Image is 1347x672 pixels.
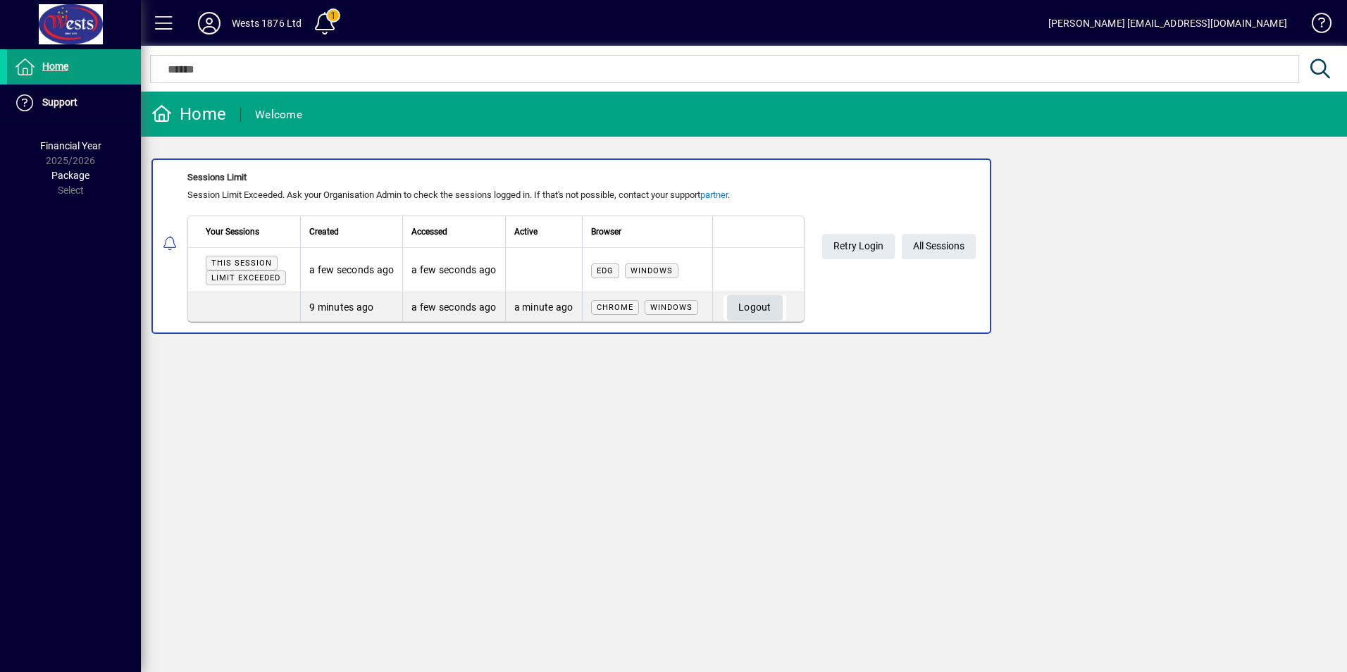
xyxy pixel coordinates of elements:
[187,188,805,202] div: Session Limit Exceeded. Ask your Organisation Admin to check the sessions logged in. If that's no...
[650,303,693,312] span: Windows
[300,292,402,321] td: 9 minutes ago
[141,158,1347,334] app-alert-notification-menu-item: Sessions Limit
[591,224,621,239] span: Browser
[309,224,339,239] span: Created
[738,296,771,319] span: Logout
[42,61,68,72] span: Home
[631,266,673,275] span: Windows
[822,234,895,259] button: Retry Login
[255,104,302,126] div: Welcome
[505,292,582,321] td: a minute ago
[597,266,614,275] span: Edg
[42,97,77,108] span: Support
[402,292,504,321] td: a few seconds ago
[206,224,259,239] span: Your Sessions
[1048,12,1287,35] div: [PERSON_NAME] [EMAIL_ADDRESS][DOMAIN_NAME]
[1301,3,1329,49] a: Knowledge Base
[187,170,805,185] div: Sessions Limit
[151,103,226,125] div: Home
[913,235,964,258] span: All Sessions
[402,248,504,292] td: a few seconds ago
[727,295,783,321] button: Logout
[211,259,272,268] span: This session
[232,12,302,35] div: Wests 1876 Ltd
[514,224,538,239] span: Active
[187,11,232,36] button: Profile
[7,85,141,120] a: Support
[700,189,728,200] a: partner
[833,235,883,258] span: Retry Login
[902,234,976,259] a: All Sessions
[51,170,89,181] span: Package
[40,140,101,151] span: Financial Year
[597,303,633,312] span: Chrome
[211,273,280,282] span: Limit exceeded
[300,248,402,292] td: a few seconds ago
[411,224,447,239] span: Accessed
